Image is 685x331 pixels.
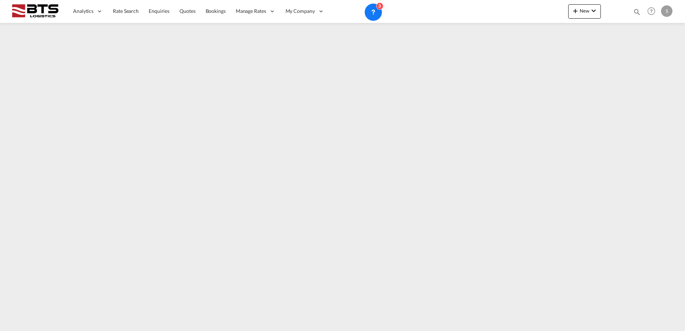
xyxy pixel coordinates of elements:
[571,8,598,14] span: New
[73,8,94,15] span: Analytics
[571,6,580,15] md-icon: icon-plus 400-fg
[633,8,641,19] div: icon-magnify
[645,5,661,18] div: Help
[661,5,672,17] div: S
[286,8,315,15] span: My Company
[149,8,169,14] span: Enquiries
[633,8,641,16] md-icon: icon-magnify
[645,5,657,17] span: Help
[589,6,598,15] md-icon: icon-chevron-down
[113,8,139,14] span: Rate Search
[179,8,195,14] span: Quotes
[236,8,266,15] span: Manage Rates
[11,3,59,19] img: cdcc71d0be7811ed9adfbf939d2aa0e8.png
[206,8,226,14] span: Bookings
[568,4,601,19] button: icon-plus 400-fgNewicon-chevron-down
